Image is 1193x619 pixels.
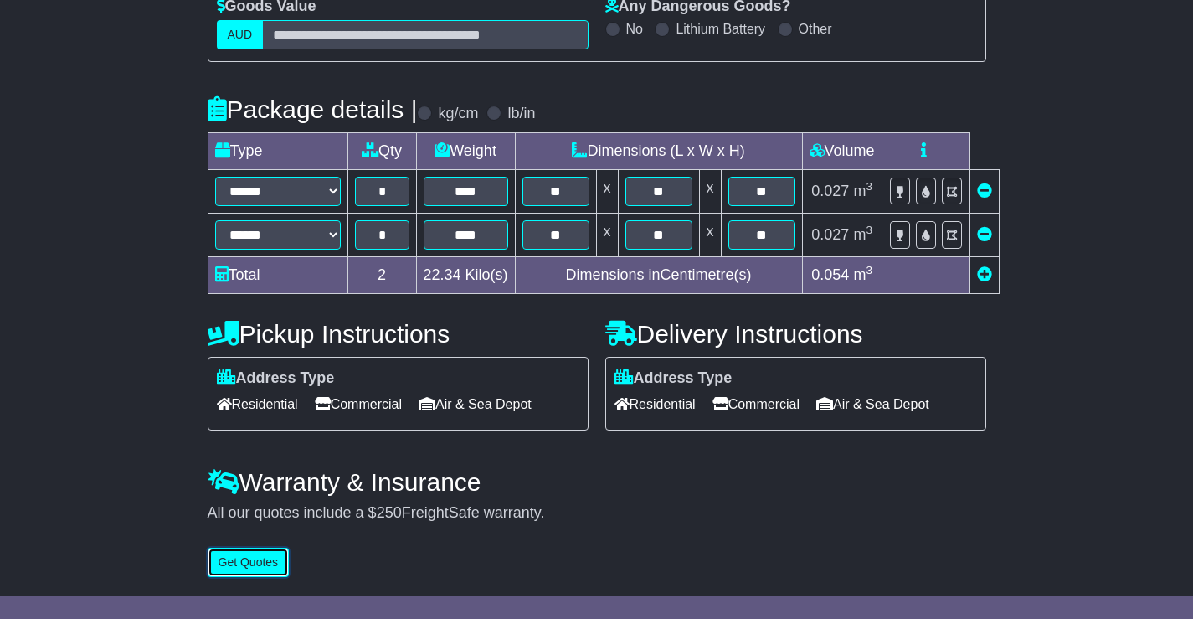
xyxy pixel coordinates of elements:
sup: 3 [866,264,872,276]
a: Remove this item [977,226,992,243]
label: kg/cm [438,105,478,123]
td: x [596,213,618,256]
span: 0.027 [811,226,849,243]
td: 2 [347,256,416,293]
td: x [699,169,721,213]
span: 250 [377,504,402,521]
sup: 3 [866,180,872,193]
td: x [699,213,721,256]
h4: Delivery Instructions [605,320,986,348]
button: Get Quotes [208,548,290,577]
label: lb/in [507,105,535,123]
span: Commercial [712,391,800,417]
td: Qty [347,132,416,169]
label: Address Type [217,369,335,388]
td: x [596,169,618,213]
span: m [853,266,872,283]
sup: 3 [866,224,872,236]
label: Address Type [614,369,733,388]
span: Residential [217,391,298,417]
span: 22.34 [424,266,461,283]
td: Dimensions in Centimetre(s) [515,256,802,293]
td: Kilo(s) [416,256,515,293]
div: All our quotes include a $ FreightSafe warranty. [208,504,986,523]
td: Weight [416,132,515,169]
label: No [626,21,643,37]
span: 0.027 [811,183,849,199]
span: m [853,226,872,243]
span: 0.054 [811,266,849,283]
h4: Warranty & Insurance [208,468,986,496]
h4: Pickup Instructions [208,320,589,348]
td: Total [208,256,347,293]
td: Volume [802,132,882,169]
label: Other [799,21,832,37]
span: Commercial [315,391,402,417]
label: AUD [217,20,264,49]
span: Residential [614,391,696,417]
h4: Package details | [208,95,418,123]
td: Dimensions (L x W x H) [515,132,802,169]
span: Air & Sea Depot [419,391,532,417]
label: Lithium Battery [676,21,765,37]
a: Remove this item [977,183,992,199]
span: m [853,183,872,199]
a: Add new item [977,266,992,283]
span: Air & Sea Depot [816,391,929,417]
td: Type [208,132,347,169]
